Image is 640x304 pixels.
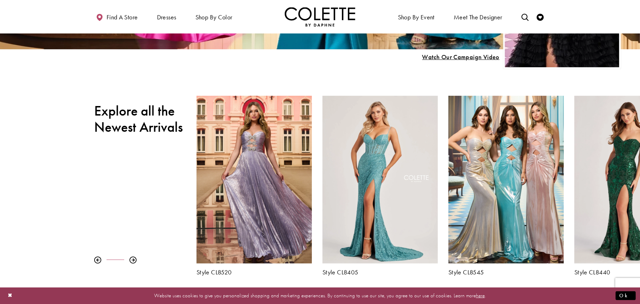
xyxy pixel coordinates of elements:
a: Meet the designer [452,7,504,26]
a: here [476,292,485,299]
a: Visit Colette by Daphne Style No. CL8545 Page [448,96,564,263]
a: Visit Colette by Daphne Style No. CL8405 Page [322,96,438,263]
div: Colette by Daphne Style No. CL8520 [191,91,317,281]
span: Meet the designer [454,14,502,21]
a: Check Wishlist [535,7,546,26]
a: Visit Home Page [285,7,355,26]
a: Find a store [94,7,139,26]
div: Colette by Daphne Style No. CL8545 [443,91,569,281]
a: Style CL8545 [448,269,564,276]
a: Style CL8405 [322,269,438,276]
span: Find a store [107,14,138,21]
span: Play Slide #15 Video [422,54,500,61]
span: Shop by color [194,7,234,26]
a: Visit Colette by Daphne Style No. CL8520 Page [197,96,312,263]
span: Dresses [155,7,178,26]
a: Toggle search [520,7,530,26]
span: Dresses [157,14,176,21]
button: Close Dialog [4,290,16,302]
div: Colette by Daphne Style No. CL8405 [317,91,443,281]
a: Style CL8520 [197,269,312,276]
button: Submit Dialog [616,291,636,300]
h2: Explore all the Newest Arrivals [94,103,186,135]
p: Website uses cookies to give you personalized shopping and marketing experiences. By continuing t... [51,291,589,300]
span: Shop By Event [396,7,436,26]
span: Shop By Event [398,14,435,21]
span: Shop by color [195,14,233,21]
img: Colette by Daphne [285,7,355,26]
